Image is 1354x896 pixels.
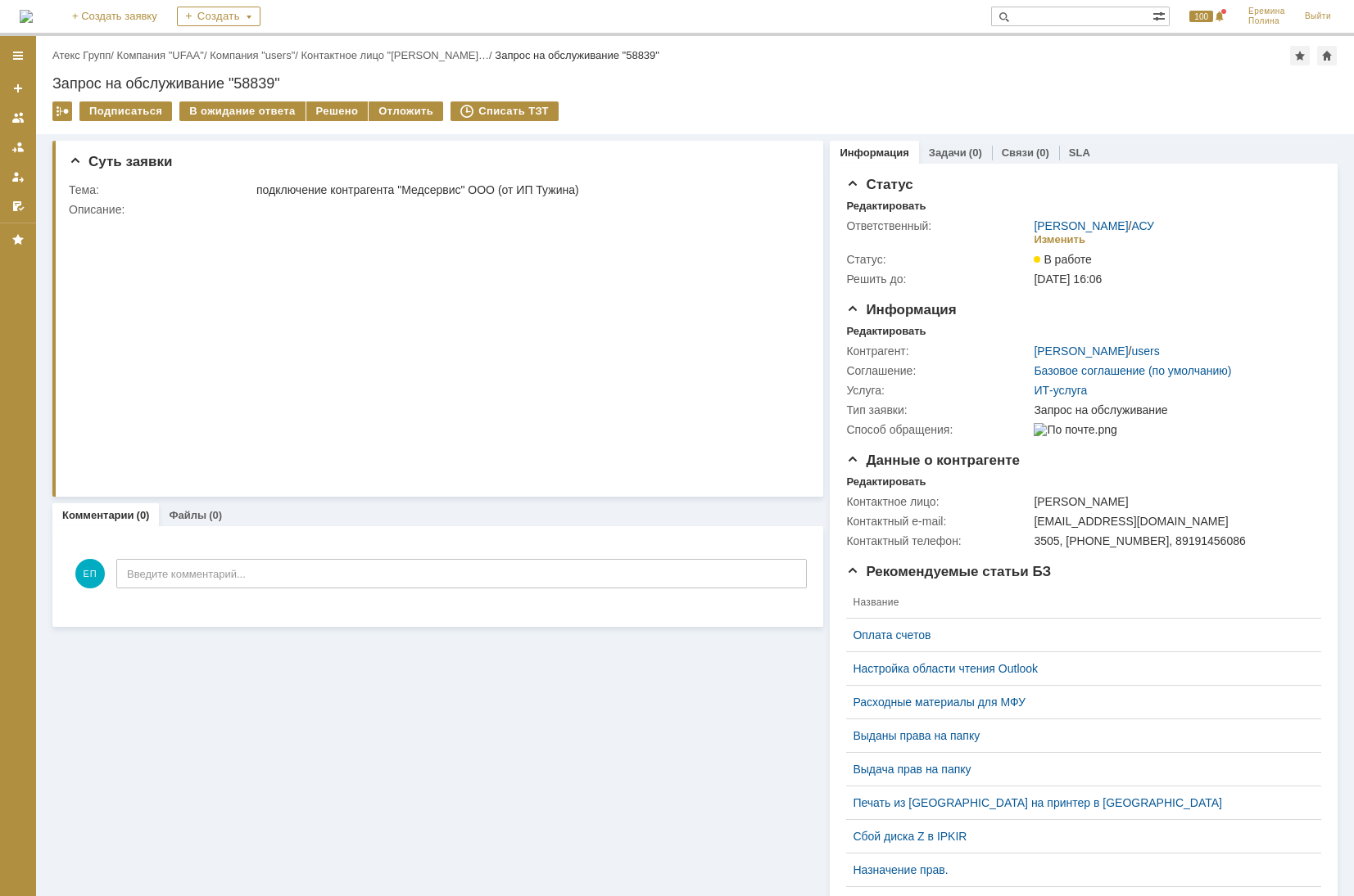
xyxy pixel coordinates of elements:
a: Комментарии [62,509,134,521]
a: Создать заявку [5,75,31,101]
div: Тема: [69,183,253,196]
div: Редактировать [846,475,926,489]
div: Соглашение: [846,364,1030,377]
a: Компания "users" [210,49,295,61]
span: Информация [846,302,956,317]
div: Решить до: [846,272,1030,286]
span: Расширенный поиск [1152,7,1169,23]
a: Заявки в моей ответственности [5,134,31,160]
a: Файлы [169,509,206,521]
a: Контактное лицо "[PERSON_NAME]… [301,49,490,61]
div: (0) [209,509,222,521]
th: Название [846,587,1308,619]
div: Работа с массовостью [52,101,72,121]
a: Связи [1002,146,1034,159]
img: logo [20,10,33,23]
div: Статус: [846,253,1030,266]
div: [PERSON_NAME] [1034,495,1313,508]
a: [PERSON_NAME] [1034,219,1128,232]
div: Тип заявки: [846,403,1030,416]
a: Информация [840,146,908,159]
div: Контактный телефон: [846,534,1030,547]
span: 100 [1189,11,1213,22]
a: Компания "UFAA" [117,49,204,61]
a: Заявки на командах [5,105,31,131]
div: Описание: [69,203,803,216]
span: Суть заявки [69,154,172,169]
div: / [1034,344,1159,358]
div: Запрос на обслуживание [1034,403,1313,416]
div: / [210,49,301,61]
a: Назначение прав. [853,863,1302,876]
a: Мои согласования [5,193,31,219]
div: Способ обращения: [846,423,1030,436]
div: / [52,49,117,61]
a: [PERSON_NAME] [1034,344,1128,358]
span: [DATE] 16:06 [1034,272,1102,286]
div: (0) [1036,146,1049,159]
div: Контактное лицо: [846,495,1030,508]
div: (0) [137,509,150,521]
a: Выдача прав на папку [853,763,1302,776]
div: Сделать домашней страницей [1317,46,1337,65]
a: Печать из [GEOGRAPHIC_DATA] на принтер в [GEOGRAPHIC_DATA] [853,796,1302,809]
div: / [117,49,211,61]
div: Запрос на обслуживание "58839" [52,75,1338,92]
a: Перейти на домашнюю страницу [20,10,33,23]
a: SLA [1069,146,1090,159]
a: Базовое соглашение (по умолчанию) [1034,364,1231,377]
a: ИТ-услуга [1034,384,1087,397]
a: АСУ [1131,219,1154,232]
span: ЕП [75,559,105,588]
div: Контактный e-mail: [846,515,1030,528]
div: подключение контрагента "Медсервис" ООО (от ИП Тужина) [256,183,799,196]
div: Контрагент: [846,344,1030,358]
a: Сбой диска Z в IPKIR [853,830,1302,843]
span: Рекомендуемые статьи БЗ [846,564,1051,579]
div: Изменить [1034,233,1085,246]
div: Ответственный: [846,219,1030,232]
div: / [1034,219,1154,232]
div: Добавить в избранное [1290,46,1310,65]
a: Настройка области чтения Outlook [853,662,1302,675]
a: Атекс Групп [52,49,111,61]
div: Редактировать [846,200,926,213]
div: [EMAIL_ADDRESS][DOMAIN_NAME] [1034,515,1313,528]
a: Оплата счетов [853,628,1302,642]
div: / [301,49,496,61]
div: (0) [969,146,982,159]
span: Данные о контрагенте [846,453,1020,468]
div: Запрос на обслуживание "58839" [495,49,659,61]
div: Услуга: [846,384,1030,397]
span: В работе [1034,253,1091,266]
a: Выданы права на папку [853,729,1302,742]
span: Статус [846,177,912,192]
div: 3505, [PHONE_NUMBER], 89191456086 [1034,534,1313,547]
div: Редактировать [846,325,926,338]
a: users [1131,344,1159,358]
a: Расходные материалы для МФУ [853,696,1302,709]
div: Создать [177,7,260,26]
span: Полина [1248,16,1285,26]
img: По почте.png [1034,423,1116,436]
span: Еремина [1248,7,1285,16]
a: Задачи [929,146,967,159]
a: Мои заявки [5,164,31,190]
